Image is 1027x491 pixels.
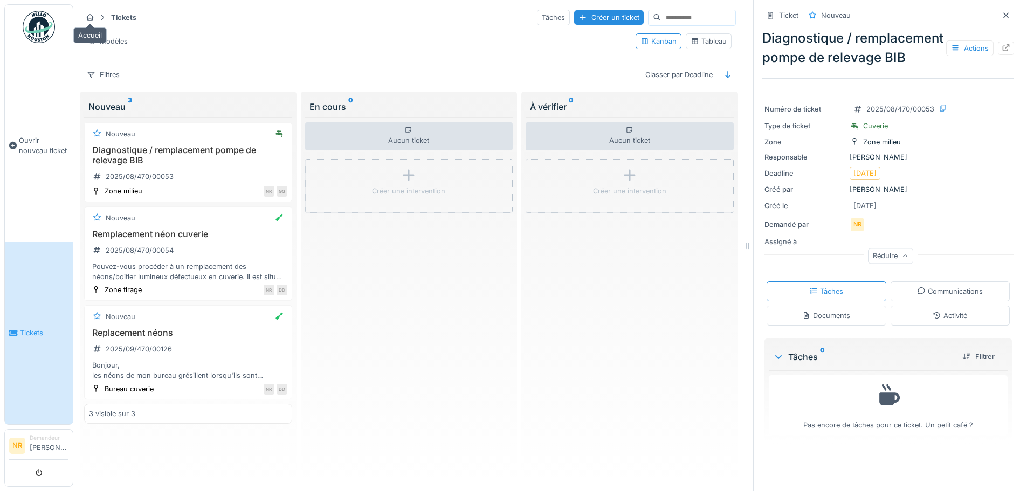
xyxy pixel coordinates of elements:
[128,100,132,113] sup: 3
[20,328,68,338] span: Tickets
[764,137,845,147] div: Zone
[764,168,845,178] div: Deadline
[868,248,913,264] div: Réduire
[73,27,107,43] div: Accueil
[19,135,68,156] span: Ouvrir nouveau ticket
[850,217,865,232] div: NR
[946,40,994,56] div: Actions
[764,184,845,195] div: Créé par
[9,434,68,460] a: NR Demandeur[PERSON_NAME]
[764,104,845,114] div: Numéro de ticket
[106,213,135,223] div: Nouveau
[106,344,172,354] div: 2025/09/470/00126
[764,184,1012,195] div: [PERSON_NAME]
[105,186,142,196] div: Zone milieu
[863,137,901,147] div: Zone milieu
[776,380,1001,430] div: Pas encore de tâches pour ce ticket. Un petit café ?
[530,100,729,113] div: À vérifier
[866,104,934,114] div: 2025/08/470/00053
[348,100,353,113] sup: 0
[89,360,287,381] div: Bonjour, les néons de mon bureau grésillent lorsqu'ils sont allumés ce qui les rends inutilisable...
[853,200,877,211] div: [DATE]
[764,200,845,211] div: Créé le
[574,10,644,25] div: Créer un ticket
[593,186,666,196] div: Créer une intervention
[106,245,174,255] div: 2025/08/470/00054
[764,237,845,247] div: Assigné à
[569,100,574,113] sup: 0
[779,10,798,20] div: Ticket
[853,168,877,178] div: [DATE]
[933,310,967,321] div: Activité
[89,145,287,165] h3: Diagnostique / remplacement pompe de relevage BIB
[30,434,68,442] div: Demandeur
[89,328,287,338] h3: Replacement néons
[640,67,718,82] div: Classer par Deadline
[764,152,1012,162] div: [PERSON_NAME]
[89,261,287,282] div: Pouvez-vous procéder à un remplacement des néons/boitier lumineux défectueux en cuverie. Il est s...
[277,384,287,395] div: DD
[264,285,274,295] div: NR
[773,350,954,363] div: Tâches
[640,36,677,46] div: Kanban
[88,100,288,113] div: Nouveau
[820,350,825,363] sup: 0
[917,286,983,296] div: Communications
[105,384,154,394] div: Bureau cuverie
[30,434,68,457] li: [PERSON_NAME]
[106,171,174,182] div: 2025/08/470/00053
[309,100,509,113] div: En cours
[526,122,734,150] div: Aucun ticket
[89,409,135,419] div: 3 visible sur 3
[537,10,570,25] div: Tâches
[105,285,142,295] div: Zone tirage
[821,10,851,20] div: Nouveau
[107,12,141,23] strong: Tickets
[809,286,843,296] div: Tâches
[23,11,55,43] img: Badge_color-CXgf-gQk.svg
[89,229,287,239] h3: Remplacement néon cuverie
[958,349,999,364] div: Filtrer
[106,129,135,139] div: Nouveau
[764,121,845,131] div: Type de ticket
[764,152,845,162] div: Responsable
[264,186,274,197] div: NR
[264,384,274,395] div: NR
[5,49,73,242] a: Ouvrir nouveau ticket
[106,312,135,322] div: Nouveau
[764,219,845,230] div: Demandé par
[863,121,888,131] div: Cuverie
[762,29,1014,67] div: Diagnostique / remplacement pompe de relevage BIB
[9,438,25,454] li: NR
[305,122,513,150] div: Aucun ticket
[82,33,133,49] div: Modèles
[82,67,125,82] div: Filtres
[5,242,73,425] a: Tickets
[372,186,445,196] div: Créer une intervention
[691,36,727,46] div: Tableau
[277,285,287,295] div: DD
[277,186,287,197] div: GG
[802,310,850,321] div: Documents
